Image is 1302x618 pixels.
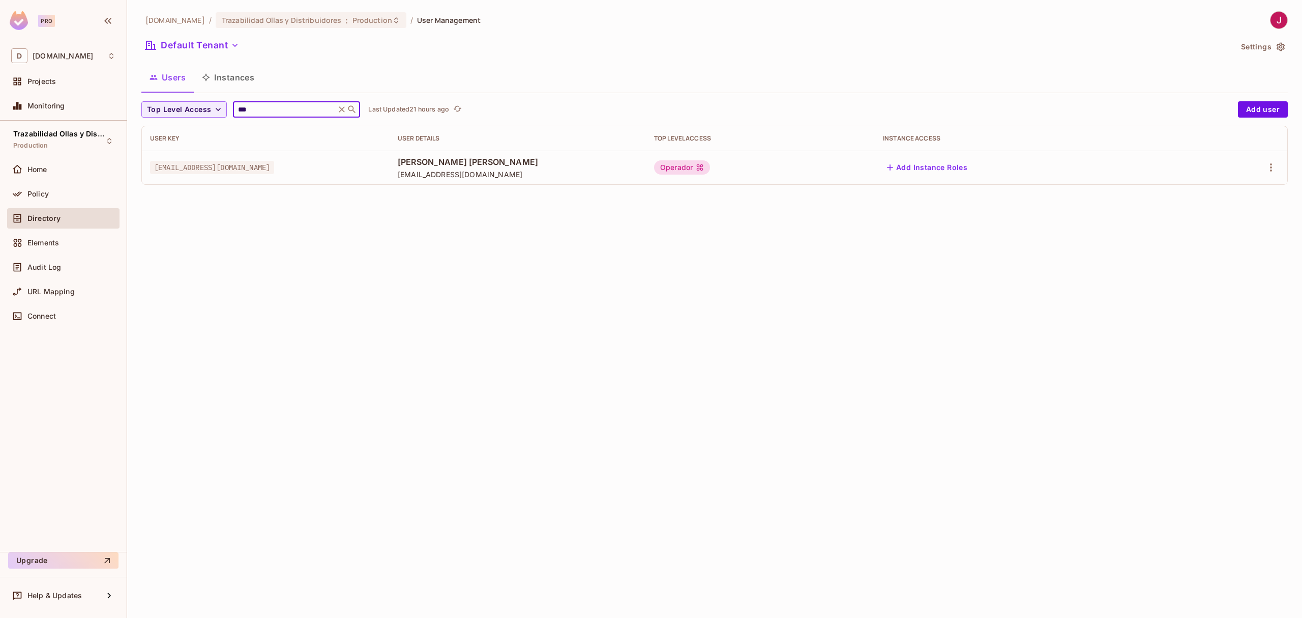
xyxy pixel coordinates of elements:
span: [PERSON_NAME] [PERSON_NAME] [398,156,638,167]
div: Pro [38,15,55,27]
button: Users [141,65,194,90]
span: Help & Updates [27,592,82,600]
span: URL Mapping [27,288,75,296]
div: Top Level Access [654,134,867,143]
span: Workspace: deacero.com [33,52,93,60]
span: Audit Log [27,263,61,271]
span: Monitoring [27,102,65,110]
span: : [345,16,348,24]
span: refresh [453,104,462,115]
span: Elements [27,239,59,247]
button: Default Tenant [141,37,243,53]
span: Click to refresh data [449,103,463,116]
span: the active workspace [145,15,205,25]
span: Projects [27,77,56,86]
span: User Management [417,15,481,25]
button: Instances [194,65,262,90]
span: Production [352,15,392,25]
button: Upgrade [8,552,119,569]
img: SReyMgAAAABJRU5ErkJggg== [10,11,28,30]
span: [EMAIL_ADDRESS][DOMAIN_NAME] [398,170,638,179]
span: Connect [27,312,56,320]
li: / [209,15,212,25]
span: Policy [27,190,49,198]
div: User Details [398,134,638,143]
div: User Key [150,134,381,143]
button: Settings [1237,39,1288,55]
p: Last Updated 21 hours ago [368,105,449,114]
li: / [410,15,413,25]
button: Add Instance Roles [883,159,971,176]
button: refresh [451,103,463,116]
button: Add user [1238,101,1288,118]
span: Directory [27,214,61,222]
div: Operador [654,160,710,175]
span: D [11,48,27,63]
button: Top Level Access [141,101,227,118]
span: Home [27,165,47,174]
span: Trazabilidad Ollas y Distribuidores [13,130,105,138]
div: Instance Access [883,134,1181,143]
img: JOSE HUGO SANCHEZ ESTRELLA [1270,12,1287,29]
span: Trazabilidad Ollas y Distribuidores [222,15,342,25]
span: Production [13,142,48,150]
span: Top Level Access [147,103,211,116]
span: [EMAIL_ADDRESS][DOMAIN_NAME] [150,161,274,174]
